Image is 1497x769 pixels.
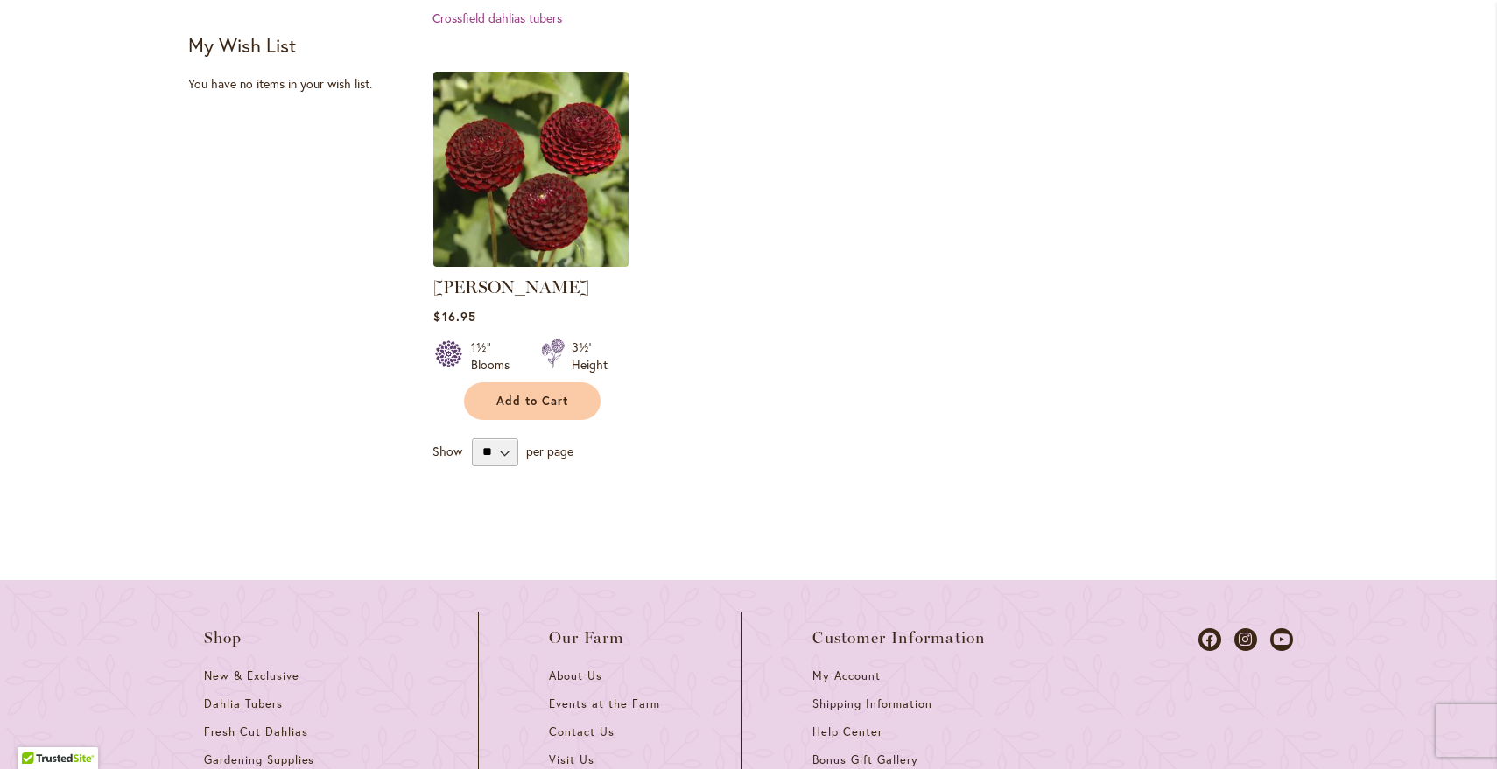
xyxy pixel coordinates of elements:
[549,724,615,739] span: Contact Us
[496,394,568,409] span: Add to Cart
[1234,628,1257,651] a: Dahlias on Instagram
[812,629,986,647] span: Customer Information
[204,696,283,711] span: Dahlia Tubers
[188,75,422,93] div: You have no items in your wish list.
[204,668,299,683] span: New & Exclusive
[1198,628,1221,651] a: Dahlias on Facebook
[13,707,62,756] iframe: Launch Accessibility Center
[464,382,601,420] button: Add to Cart
[549,696,659,711] span: Events at the Farm
[429,66,634,271] img: CROSSFIELD EBONY
[432,10,562,26] a: Crossfield dahlias tubers
[572,339,608,374] div: 3½' Height
[188,32,296,58] strong: My Wish List
[549,752,594,767] span: Visit Us
[812,696,931,711] span: Shipping Information
[812,752,917,767] span: Bonus Gift Gallery
[526,442,573,458] span: per page
[204,724,308,739] span: Fresh Cut Dahlias
[204,629,242,647] span: Shop
[812,668,881,683] span: My Account
[549,668,602,683] span: About Us
[812,724,882,739] span: Help Center
[433,308,475,325] span: $16.95
[471,339,520,374] div: 1½" Blooms
[433,276,589,297] a: [PERSON_NAME]
[433,254,629,270] a: CROSSFIELD EBONY
[549,629,624,647] span: Our Farm
[1270,628,1293,651] a: Dahlias on Youtube
[204,752,314,767] span: Gardening Supplies
[432,442,462,458] span: Show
